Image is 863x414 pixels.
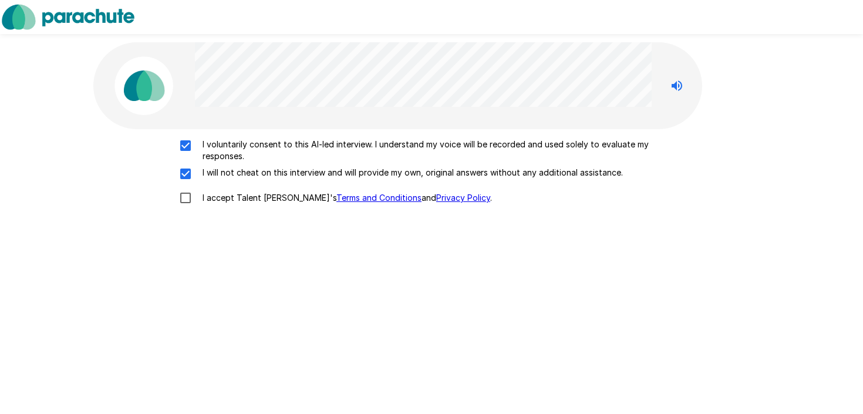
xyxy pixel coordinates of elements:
[198,167,623,179] p: I will not cheat on this interview and will provide my own, original answers without any addition...
[336,193,422,203] a: Terms and Conditions
[665,74,689,97] button: Stop reading questions aloud
[198,192,492,204] p: I accept Talent [PERSON_NAME]'s and .
[114,56,173,115] img: parachute_avatar.png
[198,139,690,162] p: I voluntarily consent to this AI-led interview. I understand my voice will be recorded and used s...
[436,193,490,203] a: Privacy Policy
